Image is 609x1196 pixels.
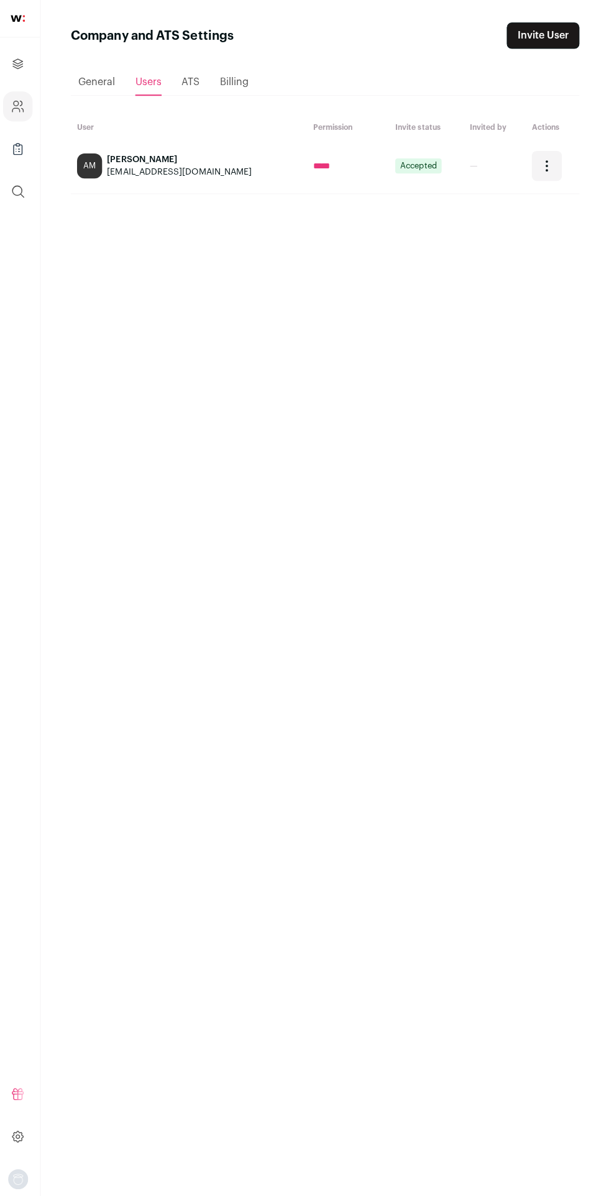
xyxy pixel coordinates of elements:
[222,69,251,94] a: Billing
[111,152,254,165] div: [PERSON_NAME]
[532,150,562,180] button: Open dropdown
[111,165,254,177] div: [EMAIL_ADDRESS][DOMAIN_NAME]
[390,115,464,137] th: Invite status
[7,91,37,121] a: Company and ATS Settings
[12,1160,32,1180] button: Open dropdown
[526,115,579,137] th: Actions
[139,76,165,86] span: Users
[82,69,119,94] a: General
[464,115,526,137] th: Invited by
[7,133,37,163] a: Company Lists
[396,157,442,172] span: Accepted
[75,27,236,44] h1: Company and ATS Settings
[12,1160,32,1180] img: nopic.png
[81,152,106,177] div: AM
[15,15,29,22] img: wellfound-shorthand-0d5821cbd27db2630d0214b213865d53afaa358527fdda9d0ea32b1df1b89c2c.svg
[82,76,119,86] span: General
[75,115,309,137] th: User
[185,76,203,86] span: ATS
[507,22,579,48] a: Invite User
[309,115,390,137] th: Permission
[222,76,251,86] span: Billing
[7,48,37,78] a: Projects
[470,160,478,169] span: —
[185,69,203,94] a: ATS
